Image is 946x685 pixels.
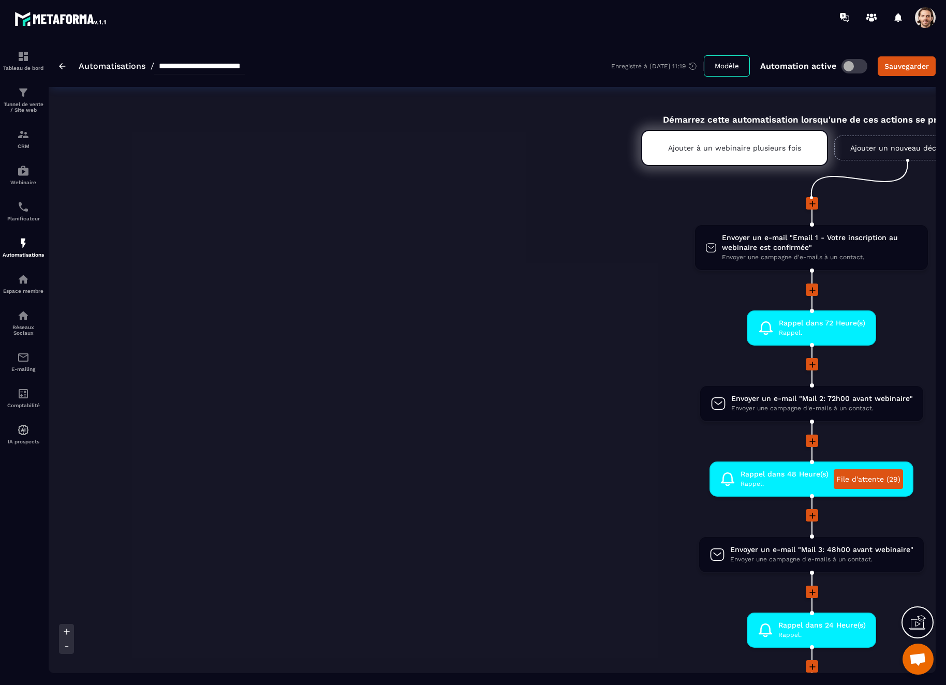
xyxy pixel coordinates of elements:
[17,309,29,322] img: social-network
[3,403,44,408] p: Comptabilité
[779,318,865,328] span: Rappel dans 72 Heure(s)
[741,479,829,489] span: Rappel.
[17,201,29,213] img: scheduler
[17,388,29,400] img: accountant
[17,165,29,177] img: automations
[3,121,44,157] a: formationformationCRM
[17,86,29,99] img: formation
[722,252,918,262] span: Envoyer une campagne d'e-mails à un contact.
[741,469,829,479] span: Rappel dans 48 Heure(s)
[3,366,44,372] p: E-mailing
[884,61,929,71] div: Sauvegarder
[731,404,913,413] span: Envoyer une campagne d'e-mails à un contact.
[3,229,44,265] a: automationsautomationsAutomatisations
[650,63,686,70] p: [DATE] 11:19
[59,63,66,69] img: arrow
[730,555,913,564] span: Envoyer une campagne d'e-mails à un contact.
[3,344,44,380] a: emailemailE-mailing
[3,265,44,302] a: automationsautomationsEspace membre
[3,65,44,71] p: Tableau de bord
[3,143,44,149] p: CRM
[17,273,29,286] img: automations
[3,288,44,294] p: Espace membre
[3,101,44,113] p: Tunnel de vente / Site web
[79,61,145,71] a: Automatisations
[878,56,936,76] button: Sauvegarder
[3,380,44,416] a: accountantaccountantComptabilité
[14,9,108,28] img: logo
[704,55,750,77] button: Modèle
[3,157,44,193] a: automationsautomationsWebinaire
[722,233,918,252] span: Envoyer un e-mail "Email 1 - Votre inscription au webinaire est confirmée"
[730,545,913,555] span: Envoyer un e-mail "Mail 3: 48h00 avant webinaire"
[17,424,29,436] img: automations
[731,394,913,404] span: Envoyer un e-mail "Mail 2: 72h00 avant webinaire"
[151,61,154,71] span: /
[903,644,934,675] a: Open chat
[3,79,44,121] a: formationformationTunnel de vente / Site web
[611,62,704,71] div: Enregistré à
[779,328,865,338] span: Rappel.
[668,144,801,152] p: Ajouter à un webinaire plusieurs fois
[778,630,866,640] span: Rappel.
[17,237,29,249] img: automations
[3,302,44,344] a: social-networksocial-networkRéseaux Sociaux
[3,216,44,221] p: Planificateur
[3,252,44,258] p: Automatisations
[778,620,866,630] span: Rappel dans 24 Heure(s)
[3,180,44,185] p: Webinaire
[17,50,29,63] img: formation
[3,42,44,79] a: formationformationTableau de bord
[3,324,44,336] p: Réseaux Sociaux
[17,351,29,364] img: email
[760,61,836,71] p: Automation active
[834,469,903,489] a: File d'attente (29)
[3,193,44,229] a: schedulerschedulerPlanificateur
[3,439,44,444] p: IA prospects
[17,128,29,141] img: formation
